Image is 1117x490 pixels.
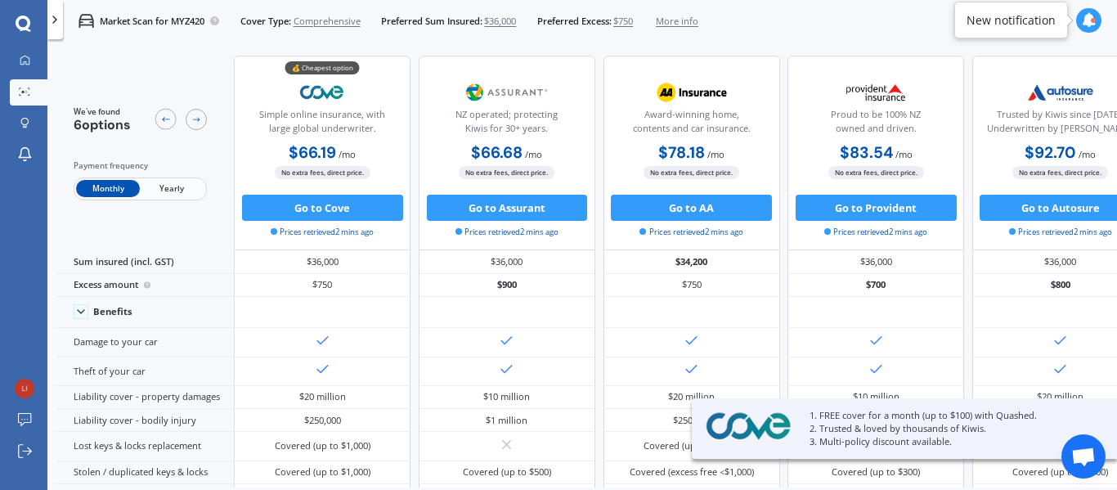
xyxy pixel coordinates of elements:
div: Benefits [93,306,132,317]
img: Autosure.webp [1017,76,1104,109]
span: Prices retrieved 2 mins ago [639,227,742,238]
div: Damage to your car [57,328,234,357]
div: $700 [787,274,964,297]
div: $20 million [668,390,715,403]
p: 2. Trusted & loved by thousands of Kiwis. [810,422,1084,435]
div: Simple online insurance, with large global underwriter. [245,108,399,141]
img: deb7a06b9446eacc74c53ae2645f5b23 [15,379,34,398]
div: $10 million [483,390,530,403]
p: Market Scan for MYZ420 [100,15,204,28]
span: No extra fees, direct price. [828,166,924,178]
div: Covered (up to $500) [463,465,551,479]
b: $83.54 [840,142,893,163]
span: 6 options [74,116,131,133]
span: Yearly [140,180,204,197]
div: 💰 Cheapest option [285,61,360,74]
span: We've found [74,106,131,118]
span: No extra fees, direct price. [459,166,554,178]
div: Proud to be 100% NZ owned and driven. [799,108,953,141]
span: Prices retrieved 2 mins ago [271,227,374,238]
b: $92.70 [1025,142,1076,163]
div: Stolen / duplicated keys & locks [57,461,234,484]
b: $78.18 [658,142,705,163]
button: Go to Provident [796,195,957,221]
span: Prices retrieved 2 mins ago [1009,227,1112,238]
div: $750 [603,274,780,297]
b: $66.19 [289,142,336,163]
div: $10 million [853,390,899,403]
span: Preferred Sum Insured: [381,15,482,28]
div: Excess amount [57,274,234,297]
div: Covered (up to $300) [832,465,920,479]
span: $36,000 [484,15,516,28]
div: Covered (up to $1,000) [1012,465,1108,479]
div: Covered (excess free <$1,000) [630,465,754,479]
div: Award-winning home, contents and car insurance. [614,108,768,141]
div: $250,000 [304,414,341,427]
div: New notification [967,12,1056,29]
p: 3. Multi-policy discount available. [810,435,1084,448]
span: Prices retrieved 2 mins ago [824,227,927,238]
span: Comprehensive [294,15,361,28]
div: $34,200 [603,250,780,273]
img: Cove.webp [702,410,794,443]
div: Lost keys & locks replacement [57,432,234,461]
div: Open chat [1061,434,1106,479]
span: No extra fees, direct price. [275,166,370,178]
div: $250,000 [673,414,710,427]
div: $750 [234,274,410,297]
img: Assurant.png [464,76,550,109]
div: $36,000 [419,250,595,273]
div: $36,000 [787,250,964,273]
b: $66.68 [471,142,523,163]
div: Liability cover - property damages [57,386,234,409]
div: NZ operated; protecting Kiwis for 30+ years. [430,108,584,141]
button: Go to Assurant [427,195,588,221]
span: No extra fees, direct price. [644,166,739,178]
div: $900 [419,274,595,297]
div: $20 million [1037,390,1083,403]
span: Prices retrieved 2 mins ago [455,227,558,238]
span: No extra fees, direct price. [1012,166,1108,178]
span: $750 [613,15,633,28]
div: Covered (up to $1,000) [644,439,739,452]
p: 1. FREE cover for a month (up to $100) with Quashed. [810,409,1084,422]
img: car.f15378c7a67c060ca3f3.svg [79,13,94,29]
span: / mo [525,148,542,160]
span: / mo [895,148,913,160]
span: More info [656,15,698,28]
div: Covered (up to $1,000) [275,465,370,479]
span: / mo [707,148,724,160]
button: Go to AA [611,195,772,221]
div: Liability cover - bodily injury [57,409,234,432]
div: $36,000 [234,250,410,273]
div: Sum insured (incl. GST) [57,250,234,273]
span: Cover Type: [240,15,291,28]
button: Go to Cove [242,195,403,221]
img: AA.webp [648,76,735,109]
img: Cove.webp [280,76,366,109]
div: $20 million [299,390,346,403]
span: / mo [1079,148,1096,160]
span: / mo [339,148,356,160]
div: Payment frequency [74,160,207,173]
span: Monthly [76,180,140,197]
div: $1 million [486,414,527,427]
div: Covered (up to $1,000) [275,439,370,452]
span: Preferred Excess: [537,15,612,28]
img: Provident.png [832,76,919,109]
div: Theft of your car [57,357,234,386]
